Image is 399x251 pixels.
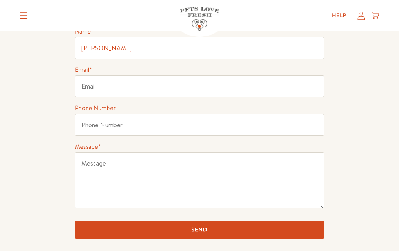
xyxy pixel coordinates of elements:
[75,114,324,136] input: Phone Number
[14,6,34,25] summary: Translation missing: en.sections.header.menu
[180,7,219,31] img: Pets Love Fresh
[75,66,92,74] label: Email
[326,8,353,23] a: Help
[75,27,94,36] label: Name
[75,221,324,239] input: Send
[75,37,324,59] input: Name
[75,142,101,151] label: Message
[75,104,116,112] label: Phone Number
[75,75,324,97] input: Email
